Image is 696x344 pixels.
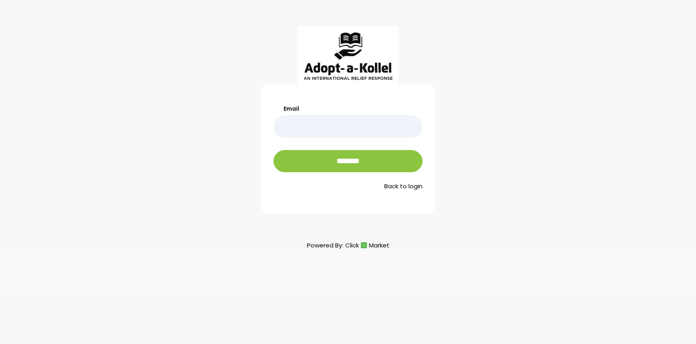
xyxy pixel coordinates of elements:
[345,240,389,251] a: ClickMarket
[273,105,423,113] label: Email
[361,242,367,248] img: cm_icon.png
[298,27,398,84] img: aak_logo_sm.jpeg
[273,182,423,191] a: Back to login
[307,240,389,251] p: Powered By:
